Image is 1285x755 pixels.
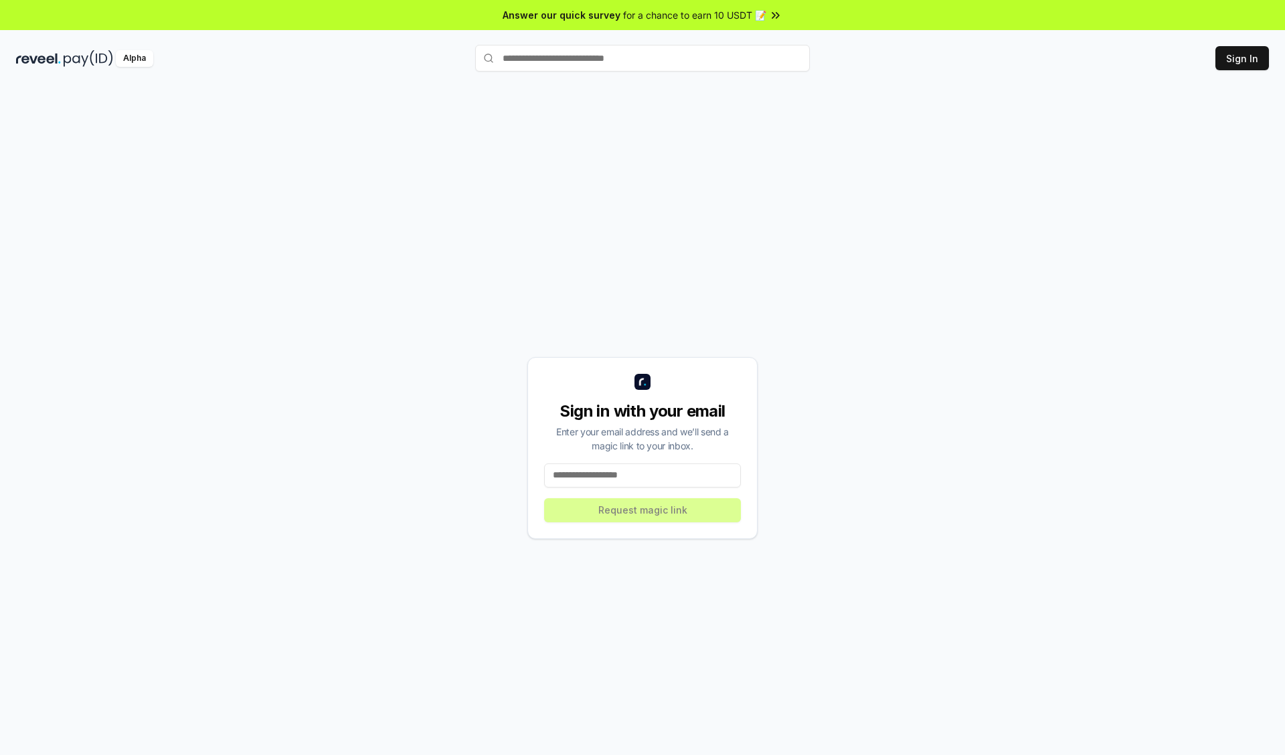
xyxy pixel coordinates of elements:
div: Sign in with your email [544,401,741,422]
div: Enter your email address and we’ll send a magic link to your inbox. [544,425,741,453]
img: pay_id [64,50,113,67]
div: Alpha [116,50,153,67]
button: Sign In [1215,46,1269,70]
img: reveel_dark [16,50,61,67]
span: Answer our quick survey [503,8,620,22]
span: for a chance to earn 10 USDT 📝 [623,8,766,22]
img: logo_small [634,374,651,390]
